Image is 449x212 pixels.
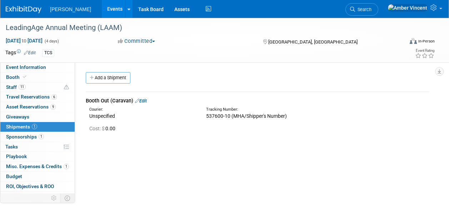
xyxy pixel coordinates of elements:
[86,72,130,84] a: Add a Shipment
[64,84,69,91] span: Potential Scheduling Conflict -- at least one attendee is tagged in another overlapping event.
[6,153,27,159] span: Playbook
[206,107,341,112] div: Tracking Number:
[60,193,75,203] td: Toggle Event Tabs
[42,49,54,57] div: TCS
[64,164,69,169] span: 1
[6,183,54,189] span: ROI, Objectives & ROO
[415,49,434,52] div: Event Rating
[372,37,435,48] div: Event Format
[6,6,41,13] img: ExhibitDay
[0,192,75,201] a: Attachments3
[89,107,195,112] div: Courier:
[0,112,75,122] a: Giveaways
[0,182,75,191] a: ROI, Objectives & ROO
[0,162,75,171] a: Misc. Expenses & Credits1
[89,112,195,120] div: Unspecified
[32,124,37,129] span: 1
[86,97,429,105] div: Booth Out (Caravan)
[135,98,147,104] a: Edit
[6,104,56,110] span: Asset Reservations
[6,94,57,100] span: Travel Reservations
[5,49,36,57] td: Tags
[0,142,75,152] a: Tasks
[388,4,428,12] img: Amber Vincent
[19,84,26,90] span: 11
[6,193,42,199] span: Attachments
[0,82,75,92] a: Staff11
[44,39,59,44] span: (4 days)
[51,94,57,100] span: 6
[206,113,287,119] span: 537600-10 (MHA/Shipper's Number)
[6,134,44,140] span: Sponsorships
[418,39,435,44] div: In-Person
[0,122,75,132] a: Shipments1
[6,124,37,130] span: Shipments
[48,193,60,203] td: Personalize Event Tab Strip
[6,64,46,70] span: Event Information
[0,72,75,82] a: Booth
[0,152,75,161] a: Playbook
[6,74,28,80] span: Booth
[6,114,29,120] span: Giveaways
[355,7,371,12] span: Search
[6,163,69,169] span: Misc. Expenses & Credits
[0,132,75,142] a: Sponsorships1
[0,172,75,181] a: Budget
[345,3,378,16] a: Search
[5,144,18,150] span: Tasks
[268,39,358,45] span: [GEOGRAPHIC_DATA], [GEOGRAPHIC_DATA]
[23,75,26,79] i: Booth reservation complete
[89,126,118,131] span: 0.00
[24,50,36,55] a: Edit
[39,134,44,139] span: 1
[89,126,105,131] span: Cost: $
[0,62,75,72] a: Event Information
[36,193,42,199] span: 3
[115,37,158,45] button: Committed
[0,102,75,112] a: Asset Reservations9
[50,6,91,12] span: [PERSON_NAME]
[6,173,22,179] span: Budget
[5,37,43,44] span: [DATE] [DATE]
[6,84,26,90] span: Staff
[21,38,28,44] span: to
[50,104,56,110] span: 9
[410,38,417,44] img: Format-Inperson.png
[3,21,398,34] div: LeadingAge Annual Meeting (LAAM)
[0,92,75,102] a: Travel Reservations6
